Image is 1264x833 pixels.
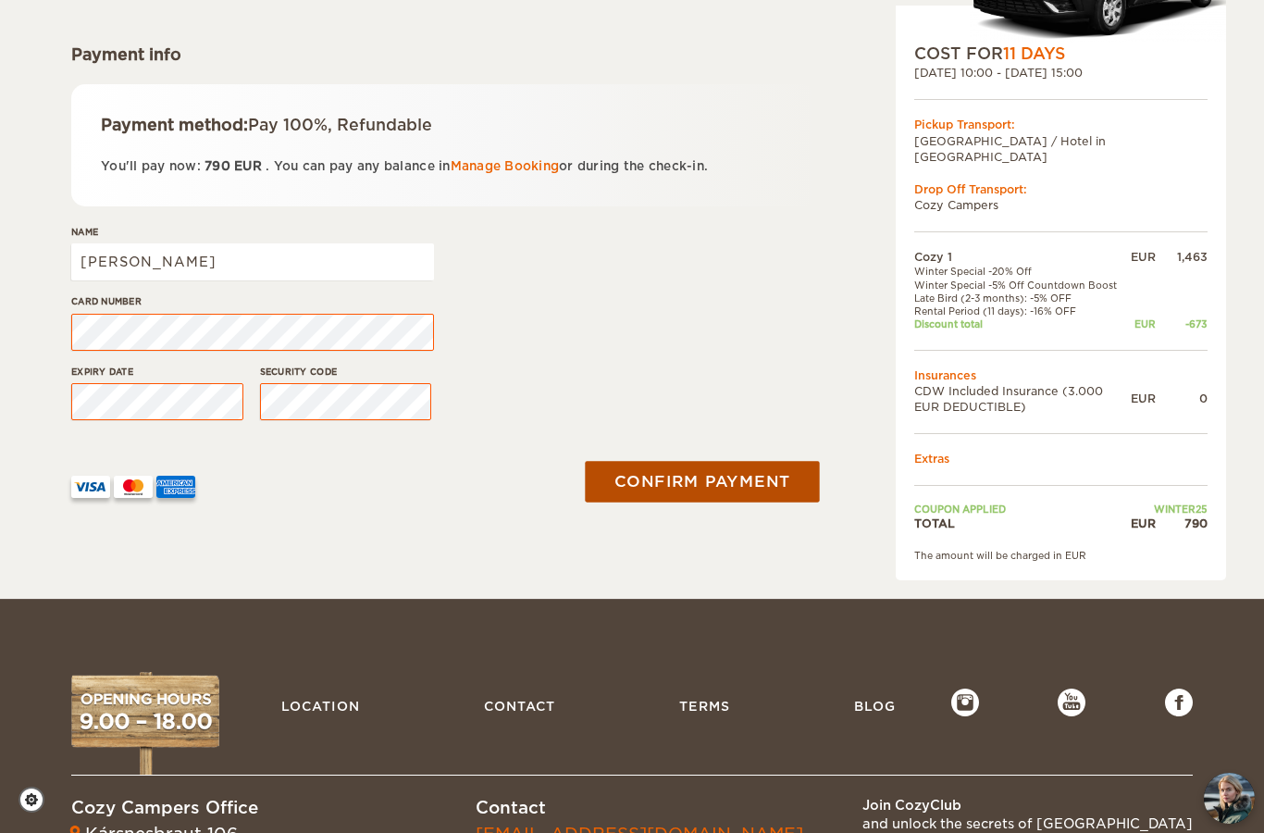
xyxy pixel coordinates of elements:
[71,365,243,379] label: Expiry date
[156,476,195,498] img: AMEX
[585,461,820,502] button: Confirm payment
[234,159,262,173] span: EUR
[1131,503,1208,516] td: WINTER25
[914,279,1131,292] td: Winter Special -5% Off Countdown Boost
[1131,516,1156,531] div: EUR
[475,689,564,724] a: Contact
[670,689,739,724] a: Terms
[1204,773,1255,824] button: chat-button
[914,117,1208,132] div: Pickup Transport:
[845,689,905,724] a: Blog
[914,503,1131,516] td: Coupon applied
[1131,391,1156,406] div: EUR
[1156,317,1208,330] div: -673
[914,451,1208,466] td: Extras
[1003,44,1065,63] span: 11 Days
[19,787,56,813] a: Cookie settings
[451,159,560,173] a: Manage Booking
[914,249,1131,265] td: Cozy 1
[476,796,803,820] div: Contact
[914,181,1208,197] div: Drop Off Transport:
[862,814,1193,833] div: and unlock the secrets of [GEOGRAPHIC_DATA]
[272,689,369,724] a: Location
[1131,249,1156,265] div: EUR
[914,265,1131,278] td: Winter Special -20% Off
[260,365,432,379] label: Security code
[914,65,1208,81] div: [DATE] 10:00 - [DATE] 15:00
[114,476,153,498] img: mastercard
[1156,391,1208,406] div: 0
[914,292,1131,305] td: Late Bird (2-3 months): -5% OFF
[1156,249,1208,265] div: 1,463
[914,43,1208,65] div: COST FOR
[1156,516,1208,531] div: 790
[914,367,1208,383] td: Insurances
[914,197,1208,213] td: Cozy Campers
[914,317,1131,330] td: Discount total
[862,796,1193,814] div: Join CozyClub
[101,114,787,136] div: Payment method:
[914,549,1208,562] div: The amount will be charged in EUR
[1204,773,1255,824] img: Freyja at Cozy Campers
[914,516,1131,531] td: TOTAL
[248,116,432,134] span: Pay 100%, Refundable
[71,476,110,498] img: VISA
[71,796,413,820] div: Cozy Campers Office
[204,159,230,173] span: 790
[914,383,1131,415] td: CDW Included Insurance (3.000 EUR DEDUCTIBLE)
[71,225,434,239] label: Name
[101,155,787,177] p: You'll pay now: . You can pay any balance in or during the check-in.
[1131,317,1156,330] div: EUR
[914,305,1131,317] td: Rental Period (11 days): -16% OFF
[71,44,816,66] div: Payment info
[914,133,1208,165] td: [GEOGRAPHIC_DATA] / Hotel in [GEOGRAPHIC_DATA]
[71,294,434,308] label: Card number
